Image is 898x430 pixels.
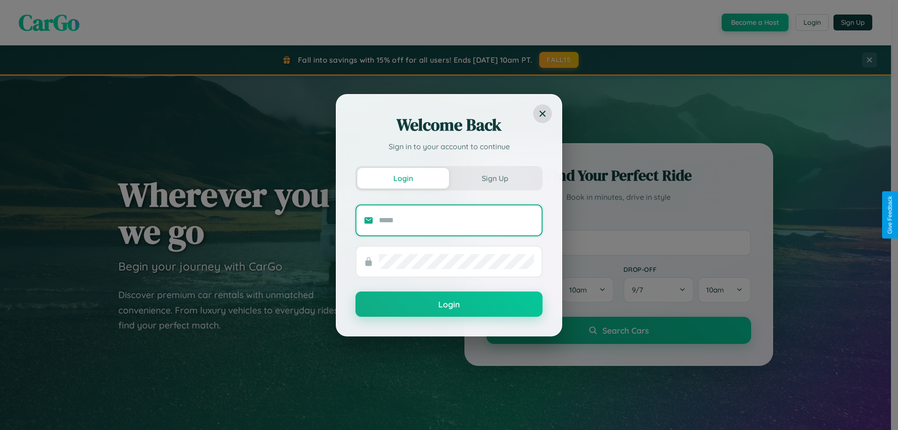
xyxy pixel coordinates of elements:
[887,196,893,234] div: Give Feedback
[355,141,543,152] p: Sign in to your account to continue
[355,114,543,136] h2: Welcome Back
[357,168,449,189] button: Login
[449,168,541,189] button: Sign Up
[355,292,543,317] button: Login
